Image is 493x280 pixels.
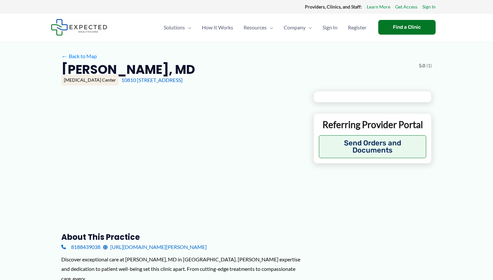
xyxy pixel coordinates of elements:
nav: Primary Site Navigation [158,16,372,39]
img: Expected Healthcare Logo - side, dark font, small [51,19,107,36]
a: Sign In [422,3,436,11]
span: (1) [426,61,432,70]
span: Sign In [322,16,337,39]
a: Register [343,16,372,39]
a: ←Back to Map [61,51,97,61]
a: 10810 [STREET_ADDRESS] [121,77,183,83]
p: Referring Provider Portal [319,119,426,130]
a: ResourcesMenu Toggle [238,16,278,39]
span: Resources [244,16,267,39]
a: Sign In [317,16,343,39]
h3: About this practice [61,232,303,242]
a: 8188439038 [61,242,100,252]
div: [MEDICAL_DATA] Center [61,74,119,86]
a: How It Works [197,16,238,39]
a: Get Access [395,3,417,11]
span: How It Works [202,16,233,39]
span: 5.0 [419,61,425,70]
strong: Providers, Clinics, and Staff: [305,4,362,9]
button: Send Orders and Documents [319,135,426,158]
span: Menu Toggle [306,16,312,39]
h2: [PERSON_NAME], MD [61,61,195,77]
span: ← [61,53,67,59]
a: CompanyMenu Toggle [278,16,317,39]
span: Solutions [164,16,185,39]
span: Menu Toggle [185,16,191,39]
a: SolutionsMenu Toggle [158,16,197,39]
a: Learn More [367,3,390,11]
a: [URL][DOMAIN_NAME][PERSON_NAME] [103,242,207,252]
span: Menu Toggle [267,16,273,39]
a: Find a Clinic [378,20,436,35]
span: Register [348,16,366,39]
span: Company [284,16,306,39]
